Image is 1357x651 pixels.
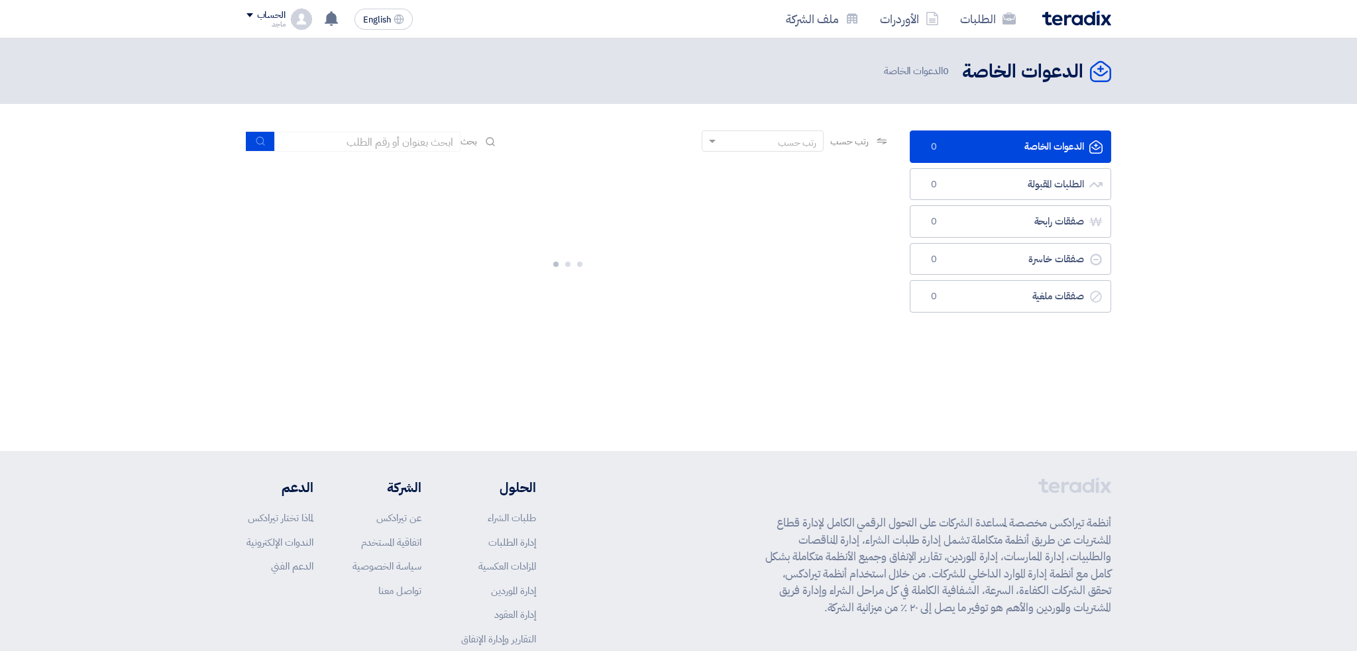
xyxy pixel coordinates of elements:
[962,59,1083,85] h2: الدعوات الخاصة
[275,132,461,152] input: ابحث بعنوان أو رقم الطلب
[910,280,1111,313] a: صفقات ملغية0
[910,243,1111,275] a: صفقات خاسرة0
[363,15,391,25] span: English
[943,64,949,78] span: 0
[461,477,536,497] li: الحلول
[765,515,1111,616] p: أنظمة تيرادكس مخصصة لمساعدة الشركات على التحول الرقمي الكامل لإدارة قطاع المشتريات عن طريق أنظمة ...
[354,9,413,30] button: English
[926,140,942,154] span: 0
[488,535,536,550] a: إدارة الطلبات
[246,21,286,28] div: ماجد
[830,134,868,148] span: رتب حسب
[1042,11,1111,26] img: Teradix logo
[257,10,286,21] div: الحساب
[926,178,942,191] span: 0
[910,168,1111,201] a: الطلبات المقبولة0
[884,64,951,79] span: الدعوات الخاصة
[950,3,1026,34] a: الطلبات
[910,205,1111,238] a: صفقات رابحة0
[491,583,536,598] a: إدارة الموردين
[353,559,421,574] a: سياسة الخصوصية
[246,535,313,550] a: الندوات الإلكترونية
[291,9,312,30] img: profile_test.png
[353,477,421,497] li: الشركة
[361,535,421,550] a: اتفاقية المستخدم
[376,511,421,525] a: عن تيرادكس
[461,632,536,646] a: التقارير وإدارة الإنفاق
[926,290,942,303] span: 0
[775,3,869,34] a: ملف الشركة
[271,559,313,574] a: الدعم الفني
[926,215,942,228] span: 0
[378,583,421,598] a: تواصل معنا
[494,607,536,622] a: إدارة العقود
[488,511,536,525] a: طلبات الشراء
[910,130,1111,163] a: الدعوات الخاصة0
[926,253,942,266] span: 0
[246,477,313,497] li: الدعم
[461,134,478,148] span: بحث
[869,3,950,34] a: الأوردرات
[248,511,313,525] a: لماذا تختار تيرادكس
[478,559,536,574] a: المزادات العكسية
[778,136,816,150] div: رتب حسب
